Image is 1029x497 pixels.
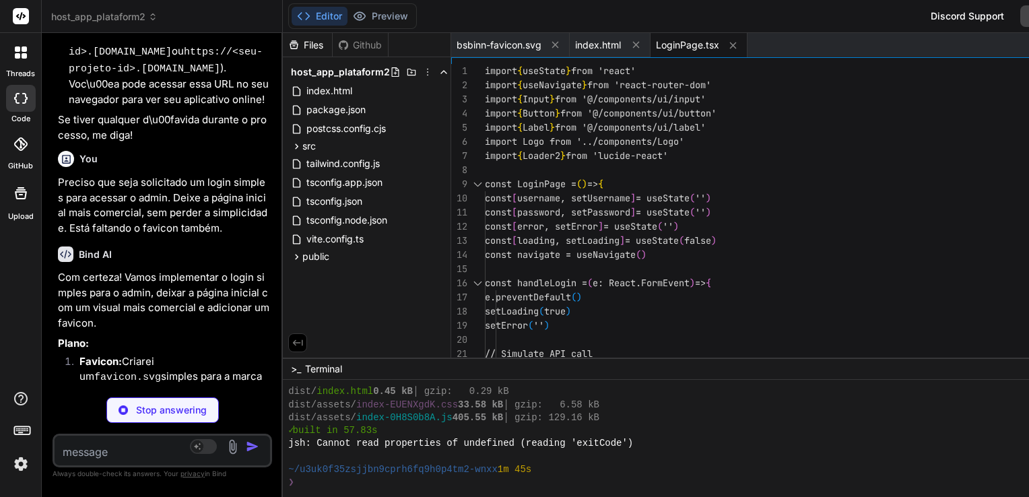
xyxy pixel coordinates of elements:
[288,424,292,437] span: ✓
[451,177,467,191] div: 9
[575,38,621,52] span: index.html
[283,38,332,52] div: Files
[53,467,272,480] p: Always double-check its answers. Your in Bind
[51,10,158,24] span: host_app_plataform2
[555,93,706,105] span: from '@/components/ui/input'
[517,220,598,232] span: error, setError
[566,305,571,317] span: )
[503,399,599,411] span: │ gzip: 6.58 kB
[523,107,555,119] span: Button
[8,160,33,172] label: GitHub
[58,175,269,236] p: Preciso que seja solicitado um login simples para acessar o admin. Deixe a página inicial mais co...
[656,38,719,52] span: LoginPage.tsx
[539,305,544,317] span: (
[517,79,523,91] span: {
[11,113,30,125] label: code
[571,291,576,303] span: (
[305,102,367,118] span: package.json
[451,276,467,290] div: 16
[485,107,517,119] span: import
[485,150,517,162] span: import
[451,319,467,333] div: 19
[517,192,630,204] span: username, setUsername
[593,277,690,289] span: e: React.FormEvent
[523,65,566,77] span: useState
[485,347,593,360] span: // Simulate API call
[451,121,467,135] div: 5
[469,177,486,191] div: Click to collapse the range.
[657,220,663,232] span: (
[550,93,555,105] span: }
[302,250,329,263] span: public
[560,107,717,119] span: from '@/components/ui/button'
[413,385,509,398] span: │ gzip: 0.29 kB
[485,234,512,246] span: const
[485,93,517,105] span: import
[684,234,711,246] span: false
[636,206,690,218] span: = useState
[9,453,32,475] img: settings
[451,220,467,234] div: 12
[305,121,387,137] span: postcss.config.cjs
[485,192,512,204] span: const
[598,178,603,190] span: {
[517,93,523,105] span: {
[246,440,259,453] img: icon
[485,178,576,190] span: const LoginPage =
[512,234,517,246] span: [
[690,206,695,218] span: (
[69,46,263,75] code: https://<seu-projeto-id>.[DOMAIN_NAME]
[485,249,636,261] span: const navigate = useNavigate
[288,463,498,476] span: ~/u3uk0f35zsjjbn9cprh6fq9h0p4tm2-wnxx
[451,262,467,276] div: 15
[485,65,517,77] span: import
[451,347,467,361] div: 21
[528,319,533,331] span: (
[587,178,598,190] span: =>
[305,231,365,247] span: vite.config.ts
[598,220,603,232] span: ]
[503,411,599,424] span: │ gzip: 129.16 kB
[630,192,636,204] span: ]
[451,163,467,177] div: 8
[305,83,354,99] span: index.html
[291,65,390,79] span: host_app_plataform2
[356,411,453,424] span: index-0H8S0b8A.js
[58,270,269,331] p: Com certeza! Vamos implementar o login simples para o admin, deixar a página inicial com um visua...
[576,178,582,190] span: (
[566,65,571,77] span: }
[690,277,695,289] span: )
[517,206,630,218] span: password, setPassword
[458,399,503,411] span: 33.58 kB
[305,362,342,376] span: Terminal
[603,220,657,232] span: = useState
[679,234,684,246] span: (
[636,192,690,204] span: = useState
[711,234,717,246] span: )
[347,7,413,26] button: Preview
[544,305,566,317] span: true
[630,206,636,218] span: ]
[673,220,679,232] span: )
[625,234,679,246] span: = useState
[485,277,587,289] span: const handleLogin =
[79,355,122,368] strong: Favicon:
[451,333,467,347] div: 20
[566,150,668,162] span: from 'lucide-react'
[58,337,89,350] strong: Plano:
[6,68,35,79] label: threads
[288,411,356,424] span: dist/assets/
[620,234,625,246] span: ]
[288,437,633,450] span: jsh: Cannot read properties of undefined (reading 'exitCode')
[305,193,364,209] span: tsconfig.json
[180,469,205,477] span: privacy
[550,121,555,133] span: }
[485,206,512,218] span: const
[582,79,587,91] span: }
[58,112,269,143] p: Se tiver qualquer d\u00favida durante o processo, me diga!
[517,121,523,133] span: {
[288,476,295,489] span: ❯
[636,249,641,261] span: (
[706,206,711,218] span: )
[305,212,389,228] span: tsconfig.node.json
